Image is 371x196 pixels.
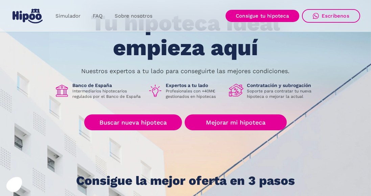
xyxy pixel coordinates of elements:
a: Escríbenos [302,9,360,23]
div: Escríbenos [322,13,349,19]
a: FAQ [87,9,109,23]
p: Intermediarios hipotecarios regulados por el Banco de España [73,88,142,99]
h1: Banco de España [73,82,142,88]
h1: Contratación y subrogación [247,82,317,88]
h1: Expertos a tu lado [166,82,224,88]
h1: Consigue la mejor oferta en 3 pasos [76,174,295,188]
h1: Tu hipoteca ideal empieza aquí [57,11,314,60]
a: Mejorar mi hipoteca [185,114,286,130]
a: home [11,6,44,26]
p: Profesionales con +40M€ gestionados en hipotecas [166,88,224,99]
a: Buscar nueva hipoteca [84,114,182,130]
a: Simulador [49,9,87,23]
a: Sobre nosotros [109,9,159,23]
p: Soporte para contratar tu nueva hipoteca o mejorar la actual [247,88,317,99]
a: Consigue tu hipoteca [226,10,299,22]
p: Nuestros expertos a tu lado para conseguirte las mejores condiciones. [82,68,290,74]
